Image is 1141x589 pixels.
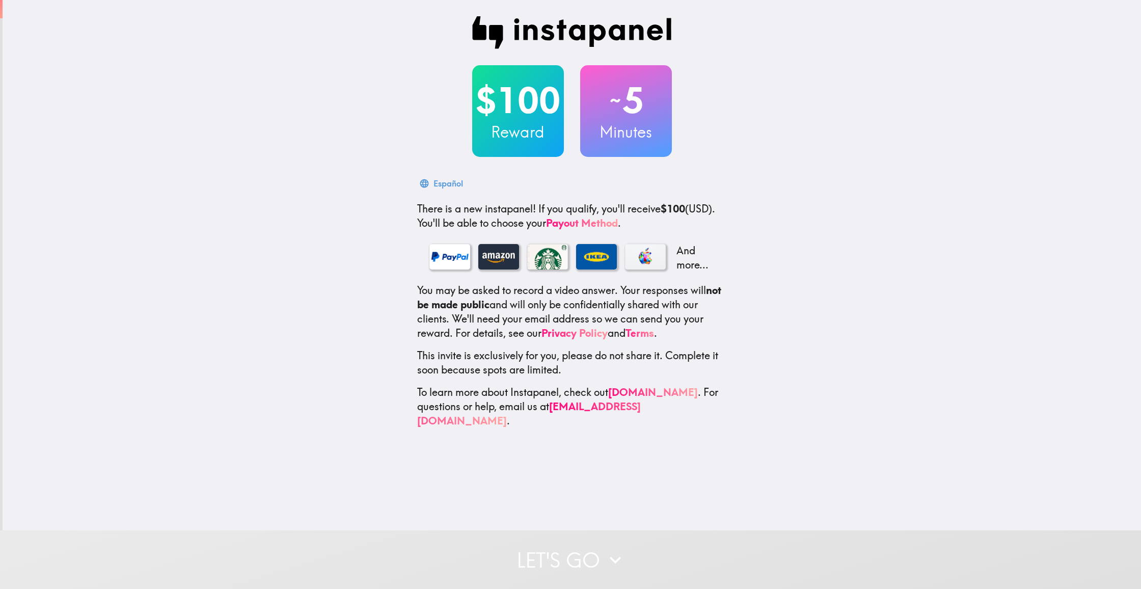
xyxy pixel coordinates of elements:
a: [EMAIL_ADDRESS][DOMAIN_NAME] [417,400,641,427]
h3: Reward [472,121,564,143]
p: If you qualify, you'll receive (USD) . You'll be able to choose your . [417,202,727,230]
h2: $100 [472,79,564,121]
h3: Minutes [580,121,672,143]
div: Español [433,176,463,191]
span: ~ [608,85,622,116]
p: And more... [674,244,715,272]
a: Payout Method [546,217,618,229]
b: $100 [661,202,685,215]
h2: 5 [580,79,672,121]
img: Instapanel [472,16,672,49]
a: [DOMAIN_NAME] [608,386,698,398]
a: Privacy Policy [541,327,608,339]
b: not be made public [417,284,721,311]
p: You may be asked to record a video answer. Your responses will and will only be confidentially sh... [417,283,727,340]
span: There is a new instapanel! [417,202,536,215]
a: Terms [626,327,654,339]
p: This invite is exclusively for you, please do not share it. Complete it soon because spots are li... [417,349,727,377]
p: To learn more about Instapanel, check out . For questions or help, email us at . [417,385,727,428]
button: Español [417,173,467,194]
